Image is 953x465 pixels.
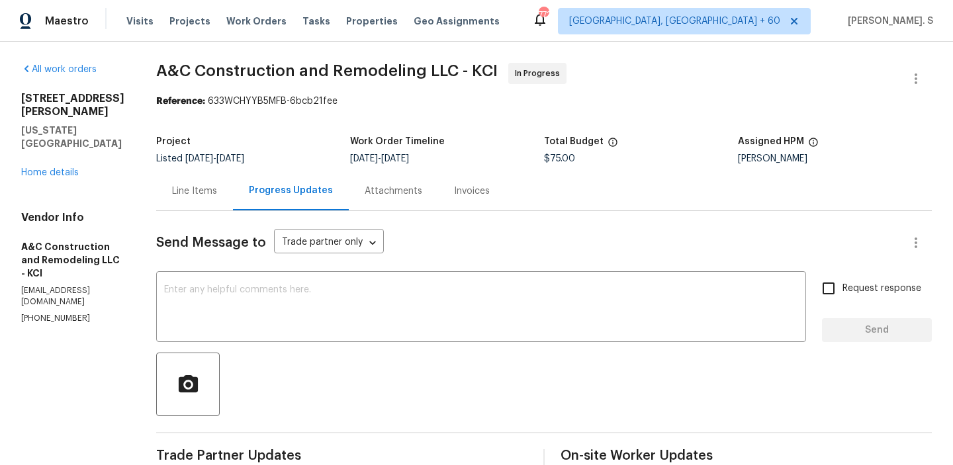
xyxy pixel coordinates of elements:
span: Properties [346,15,398,28]
p: [PHONE_NUMBER] [21,313,124,324]
span: Trade Partner Updates [156,449,527,462]
h5: Work Order Timeline [350,137,445,146]
span: [DATE] [381,154,409,163]
a: Home details [21,168,79,177]
h5: [US_STATE][GEOGRAPHIC_DATA] [21,124,124,150]
div: Invoices [454,185,490,198]
span: Maestro [45,15,89,28]
span: Geo Assignments [414,15,500,28]
h5: A&C Construction and Remodeling LLC - KCI [21,240,124,280]
span: [DATE] [216,154,244,163]
div: 772 [539,8,548,21]
span: The hpm assigned to this work order. [808,137,819,154]
p: [EMAIL_ADDRESS][DOMAIN_NAME] [21,285,124,308]
span: - [185,154,244,163]
span: [GEOGRAPHIC_DATA], [GEOGRAPHIC_DATA] + 60 [569,15,780,28]
span: $75.00 [544,154,575,163]
div: Attachments [365,185,422,198]
a: All work orders [21,65,97,74]
span: A&C Construction and Remodeling LLC - KCI [156,63,498,79]
span: Request response [842,282,921,296]
div: 633WCHYYB5MFB-6bcb21fee [156,95,932,108]
span: Work Orders [226,15,287,28]
h2: [STREET_ADDRESS][PERSON_NAME] [21,92,124,118]
div: [PERSON_NAME] [738,154,932,163]
span: Listed [156,154,244,163]
span: [PERSON_NAME]. S [842,15,933,28]
h4: Vendor Info [21,211,124,224]
span: On-site Worker Updates [561,449,932,462]
div: Trade partner only [274,232,384,254]
span: Tasks [302,17,330,26]
span: Projects [169,15,210,28]
span: In Progress [515,67,565,80]
h5: Assigned HPM [738,137,804,146]
b: Reference: [156,97,205,106]
div: Line Items [172,185,217,198]
h5: Project [156,137,191,146]
span: [DATE] [350,154,378,163]
span: Send Message to [156,236,266,249]
span: The total cost of line items that have been proposed by Opendoor. This sum includes line items th... [608,137,618,154]
span: - [350,154,409,163]
h5: Total Budget [544,137,604,146]
span: [DATE] [185,154,213,163]
span: Visits [126,15,154,28]
div: Progress Updates [249,184,333,197]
